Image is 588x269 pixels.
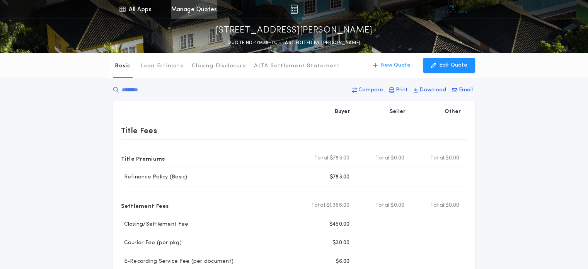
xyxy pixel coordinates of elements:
p: Title Premiums [121,152,165,164]
span: $0.00 [445,154,459,162]
p: Closing/Settlement Fee [121,221,189,228]
span: $0.00 [390,154,404,162]
img: img [290,5,298,14]
p: Other [445,108,461,116]
p: [STREET_ADDRESS][PERSON_NAME] [216,24,373,37]
p: QUOTE ND-10655-TC - LAST EDITED BY [PERSON_NAME] [227,39,360,47]
b: Total: [375,202,391,209]
p: Closing Disclosure [192,62,247,70]
p: Seller [390,108,406,116]
b: Total: [314,154,330,162]
img: vs-icon [438,5,467,13]
p: New Quote [381,62,411,69]
span: $0.00 [390,202,404,209]
p: E-Recording Service Fee (per document) [121,258,234,266]
button: Compare [350,83,385,97]
button: Email [450,83,475,97]
b: Total: [375,154,391,162]
b: Total: [430,154,446,162]
button: Print [387,83,410,97]
p: Compare [358,86,383,94]
span: $783.00 [330,154,350,162]
p: Email [459,86,473,94]
p: Edit Quote [439,62,467,69]
p: Title Fees [121,124,157,137]
p: Basic [115,62,130,70]
button: Download [411,83,448,97]
p: Print [396,86,408,94]
span: $0.00 [445,202,459,209]
p: $30.00 [332,239,350,247]
b: Total: [311,202,327,209]
p: Courier Fee (per pkg) [121,239,182,247]
p: $783.00 [330,173,350,181]
p: Download [419,86,446,94]
p: Loan Estimate [140,62,184,70]
p: Settlement Fees [121,199,169,212]
p: $450.00 [329,221,350,228]
button: New Quote [365,58,418,73]
b: Total: [430,202,446,209]
button: Edit Quote [423,58,475,73]
p: $6.00 [336,258,349,266]
span: $1,366.00 [326,202,349,209]
p: Buyer [335,108,350,116]
p: Refinance Policy (Basic) [121,173,187,181]
p: ALTA Settlement Statement [254,62,340,70]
